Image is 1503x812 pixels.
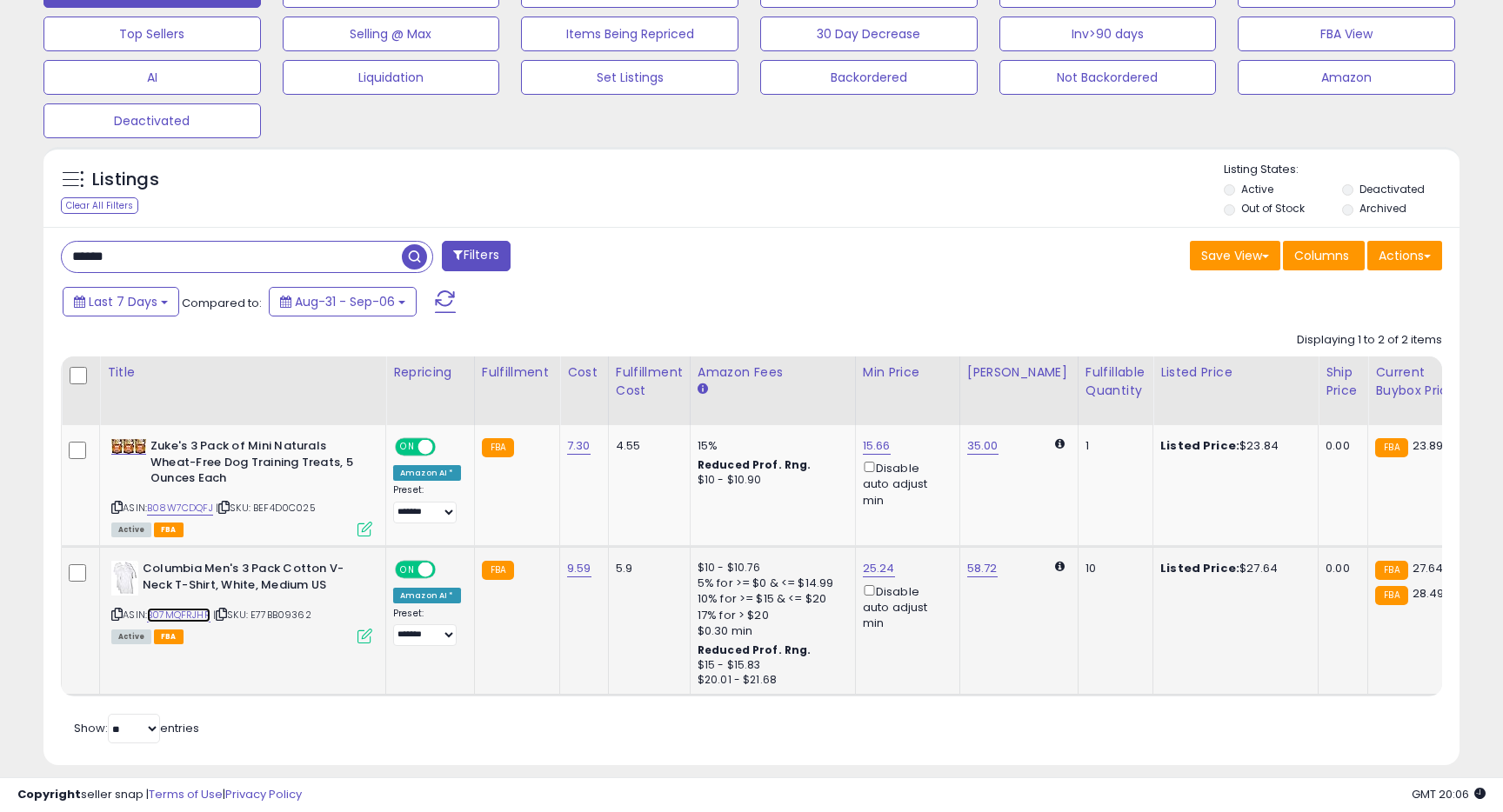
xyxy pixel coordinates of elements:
div: [PERSON_NAME] [967,363,1071,382]
button: 30 Day Decrease [760,17,978,51]
div: $10 - $10.90 [698,473,842,488]
a: Privacy Policy [225,786,302,802]
small: Amazon Fees. [698,382,708,397]
small: FBA [482,561,514,580]
button: Set Listings [521,60,738,95]
div: ASIN: [111,438,372,535]
b: Zuke's 3 Pack of Mini Naturals Wheat-Free Dog Training Treats, 5 Ounces Each [150,438,362,491]
span: OFF [433,440,461,455]
label: Archived [1359,201,1406,216]
button: Save View [1190,241,1280,270]
span: Show: entries [74,720,199,736]
div: Fulfillable Quantity [1085,363,1146,400]
b: Listed Price: [1160,437,1239,454]
button: AI [43,60,261,95]
div: Disable auto adjust min [863,458,946,509]
a: 58.72 [967,560,998,577]
span: Columns [1294,247,1349,264]
a: 35.00 [967,437,999,455]
button: Deactivated [43,103,261,138]
b: Reduced Prof. Rng. [698,642,812,657]
div: 10% for >= $15 & <= $20 [698,591,842,607]
span: | SKU: E77BB09362 [213,608,311,622]
div: Listed Price [1160,363,1311,382]
a: B07MQFRJHR [147,608,210,622]
div: 0.00 [1326,438,1354,454]
small: FBA [1375,438,1407,457]
button: Liquidation [283,60,500,95]
label: Out of Stock [1241,201,1305,216]
div: 1 [1085,438,1139,454]
div: Fulfillment Cost [616,363,683,400]
div: $10 - $10.76 [698,561,842,576]
div: 4.55 [616,438,677,454]
button: Not Backordered [999,60,1217,95]
div: Current Buybox Price [1375,363,1465,400]
div: Preset: [393,484,461,523]
span: OFF [433,562,461,577]
b: Columbia Men's 3 Pack Cotton V-Neck T-Shirt, White, Medium US [143,561,354,597]
div: 17% for > $20 [698,608,842,623]
label: Deactivated [1359,182,1425,196]
div: Disable auto adjust min [863,582,946,632]
span: 27.64 [1413,560,1444,576]
span: All listings currently available for purchase on Amazon [111,522,151,537]
div: 5% for >= $0 & <= $14.99 [698,576,842,591]
button: Filters [442,241,510,271]
img: 5175w316lCL._SL40_.jpg [111,439,146,454]
span: ON [397,440,418,455]
span: | SKU: BEF4D0C025 [216,501,316,515]
span: Last 7 Days [89,293,157,310]
div: Ship Price [1326,363,1360,400]
button: Top Sellers [43,17,261,51]
div: $15 - $15.83 [698,658,842,673]
button: Columns [1283,241,1365,270]
button: Selling @ Max [283,17,500,51]
span: 23.89 [1413,437,1444,454]
span: FBA [154,629,184,644]
button: Items Being Repriced [521,17,738,51]
a: 25.24 [863,560,895,577]
b: Listed Price: [1160,560,1239,576]
div: Preset: [393,608,461,647]
button: Inv>90 days [999,17,1217,51]
button: Last 7 Days [63,287,179,316]
div: Title [107,363,378,382]
div: $20.01 - $21.68 [698,673,842,688]
button: Backordered [760,60,978,95]
div: $27.64 [1160,561,1305,576]
img: 31Yj-X1sIuL._SL40_.jpg [111,561,138,596]
div: Cost [567,363,601,382]
span: 28.49 [1413,585,1445,602]
span: Aug-31 - Sep-06 [295,293,395,310]
span: 2025-09-14 20:06 GMT [1412,786,1486,802]
div: Clear All Filters [61,197,138,214]
label: Active [1241,182,1273,196]
div: Repricing [393,363,467,382]
div: Amazon AI * [393,465,461,481]
div: 15% [698,438,842,454]
span: Compared to: [182,295,262,311]
span: FBA [154,522,184,537]
div: Fulfillment [482,363,552,382]
button: Aug-31 - Sep-06 [269,287,417,316]
div: Amazon Fees [698,363,848,382]
a: B08W7CDQFJ [147,501,213,516]
div: $0.30 min [698,623,842,639]
a: 15.66 [863,437,891,455]
small: FBA [1375,561,1407,580]
strong: Copyright [17,786,81,802]
span: All listings currently available for purchase on Amazon [111,629,151,644]
span: ON [397,562,418,577]
div: 5.9 [616,561,677,576]
button: Amazon [1238,60,1455,95]
div: 0.00 [1326,561,1354,576]
div: $23.84 [1160,438,1305,454]
div: 10 [1085,561,1139,576]
div: Displaying 1 to 2 of 2 items [1297,332,1442,349]
p: Listing States: [1224,162,1459,178]
a: Terms of Use [149,786,223,802]
div: Min Price [863,363,952,382]
div: Amazon AI * [393,588,461,603]
a: 9.59 [567,560,591,577]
